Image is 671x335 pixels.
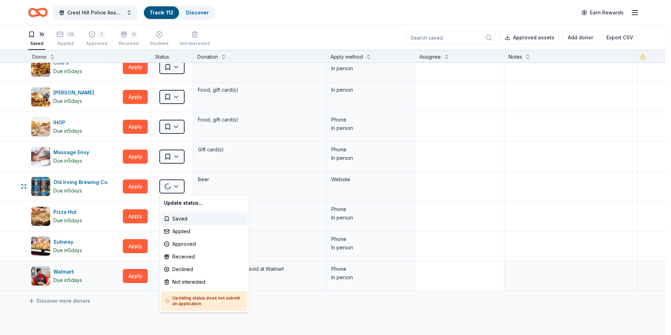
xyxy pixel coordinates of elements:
[161,212,247,225] div: Saved
[161,238,247,250] div: Approved
[161,250,247,263] div: Received
[165,295,243,307] h5: Updating status does not submit an application
[161,225,247,238] div: Applied
[161,263,247,276] div: Declined
[161,276,247,288] div: Not interested
[161,197,247,209] div: Update status...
